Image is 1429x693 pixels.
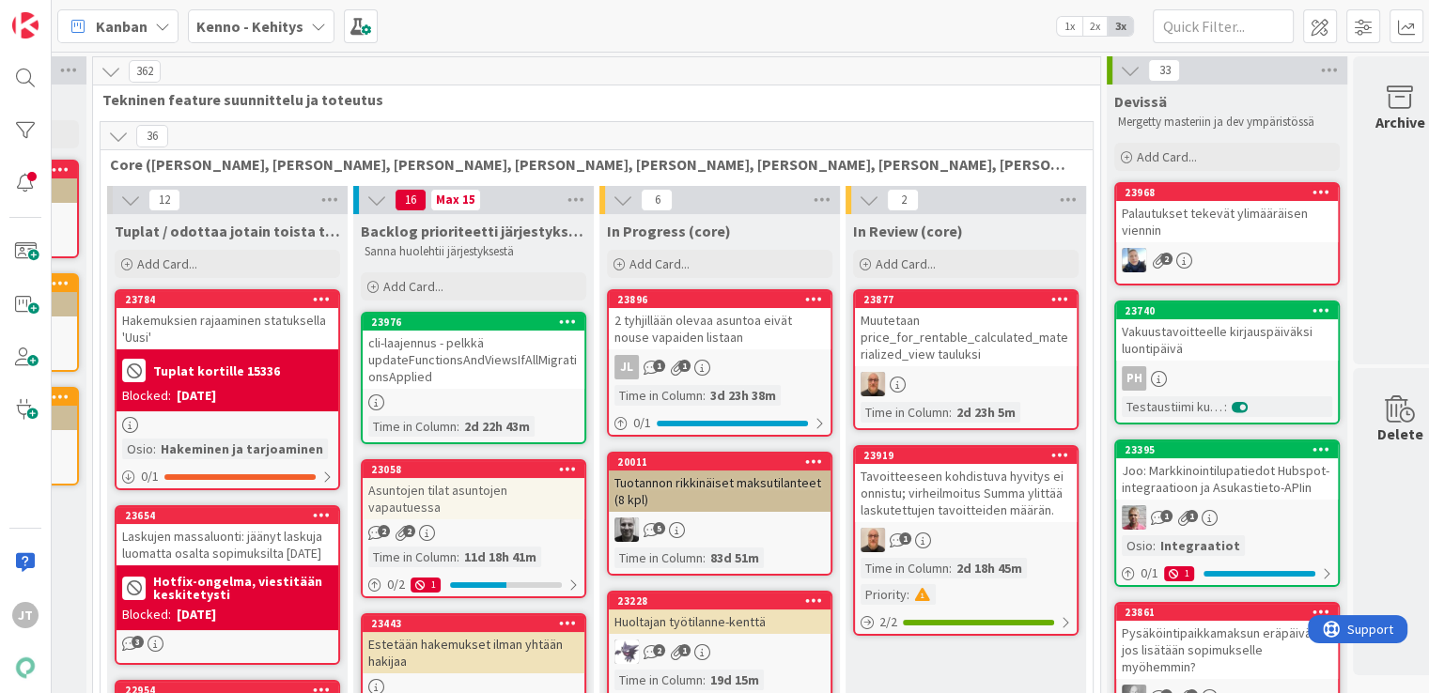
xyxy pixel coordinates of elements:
div: 23976 [363,314,584,331]
div: Delete [1377,423,1423,445]
span: 2 [653,644,665,656]
div: Huoltajan työtilanne-kenttä [609,609,831,634]
div: 0/1 [609,411,831,435]
div: 23395Joo: Markkinointilupatiedot Hubspot-integraatioon ja Asukastieto-APIin [1116,441,1338,500]
span: 1 [678,644,691,656]
img: JJ [1122,248,1146,272]
div: Max 15 [436,195,475,205]
div: 23654Laskujen massaluonti: jäänyt laskuja luomatta osalta sopimuksilta [DATE] [116,507,338,565]
span: 2x [1082,17,1108,36]
div: 23740 [1125,304,1338,317]
b: Hotfix-ongelma, viestitään keskitetysti [153,575,333,601]
div: 1 [1164,566,1194,581]
span: Add Card... [1137,148,1197,165]
span: 33 [1148,59,1180,82]
span: Tekninen feature suunnittelu ja toteutus [102,90,1077,109]
div: 23861Pysäköintipaikkamaksun eräpäivä, jos lisätään sopimukselle myöhemmin? [1116,604,1338,679]
div: 23896 [617,293,831,306]
span: 1 [899,532,911,545]
div: Pysäköintipaikkamaksun eräpäivä, jos lisätään sopimukselle myöhemmin? [1116,621,1338,679]
div: Laskujen massaluonti: jäänyt laskuja luomatta osalta sopimuksilta [DATE] [116,524,338,565]
div: 23058Asuntojen tilat asuntojen vapautuessa [363,461,584,519]
div: 23861 [1116,604,1338,621]
div: Palautukset tekevät ylimääräisen viennin [1116,201,1338,242]
span: 3 [132,636,144,648]
span: : [703,385,706,406]
div: MK [855,528,1077,552]
div: 20011 [609,454,831,470]
img: JH [614,517,639,542]
div: Time in Column [861,402,949,423]
span: Kanban [96,15,148,38]
input: Quick Filter... [1153,9,1294,43]
div: cli-laajennus - pelkkä updateFunctionsAndViewsIfAllMigrationsApplied [363,331,584,389]
div: 23443 [371,617,584,630]
b: Tuplat kortille 15336 [153,364,280,377]
div: 2/2 [855,610,1077,634]
div: 2d 18h 45m [952,558,1027,578]
div: 11d 18h 41m [459,547,541,567]
div: Priority [861,584,907,605]
div: 23228Huoltajan työtilanne-kenttä [609,593,831,634]
div: Osio [1122,535,1153,556]
span: In Review (core) [853,222,963,240]
div: Osio [122,439,153,459]
div: [DATE] [177,605,216,624]
div: 0/21 [363,573,584,596]
div: 23784Hakemuksien rajaaminen statuksella 'Uusi' [116,291,338,349]
div: 23877 [863,293,1077,306]
span: 2 / 2 [879,612,897,632]
div: 23058 [371,463,584,476]
div: 2 tyhjillään olevaa asuntoa eivät nouse vapaiden listaan [609,308,831,349]
div: JH [609,517,831,542]
div: 23395 [1125,443,1338,456]
div: Tuotannon rikkinäiset maksutilanteet (8 kpl) [609,470,831,512]
div: Time in Column [368,547,457,567]
span: Backlog prioriteetti järjestyksessä (core) [361,222,586,240]
span: : [907,584,909,605]
div: 23740Vakuustavoitteelle kirjauspäiväksi luontipäivä [1116,302,1338,361]
span: : [949,402,952,423]
div: Time in Column [861,558,949,578]
span: 6 [641,189,673,211]
div: 23976cli-laajennus - pelkkä updateFunctionsAndViewsIfAllMigrationsApplied [363,314,584,389]
div: Tavoitteeseen kohdistuva hyvitys ei onnistu; virheilmoitus Summa ylittää laskutettujen tavoitteid... [855,464,1077,522]
span: : [703,670,706,690]
div: 23919 [855,447,1077,464]
div: 23058 [363,461,584,478]
img: HJ [1122,505,1146,530]
div: 20011 [617,455,831,469]
span: 2 [887,189,919,211]
div: MK [855,372,1077,396]
span: 1 [1160,510,1173,522]
span: : [457,547,459,567]
span: 0 / 1 [1141,563,1158,583]
span: : [457,416,459,437]
div: 23968Palautukset tekevät ylimääräisen viennin [1116,184,1338,242]
div: 23896 [609,291,831,308]
span: 1x [1057,17,1082,36]
div: 23919 [863,449,1077,462]
span: 16 [395,189,427,211]
div: Blocked: [122,605,171,624]
b: Kenno - Kehitys [196,17,303,36]
div: 23395 [1116,441,1338,458]
div: Time in Column [614,670,703,690]
div: 23861 [1125,606,1338,619]
span: : [1224,396,1227,417]
span: Add Card... [629,255,690,272]
span: : [949,558,952,578]
div: 23919Tavoitteeseen kohdistuva hyvitys ei onnistu; virheilmoitus Summa ylittää laskutettujen tavoi... [855,447,1077,522]
span: Add Card... [137,255,197,272]
div: 23877 [855,291,1077,308]
div: 23443 [363,615,584,632]
span: Tuplat / odottaa jotain toista tikettiä [115,222,340,240]
div: Hakemuksien rajaaminen statuksella 'Uusi' [116,308,338,349]
div: Archive [1375,111,1425,133]
div: PH [1116,366,1338,391]
div: 83d 51m [706,547,764,568]
span: 12 [148,189,180,211]
div: JL [614,355,639,379]
div: 23228 [609,593,831,609]
div: Time in Column [614,547,703,568]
